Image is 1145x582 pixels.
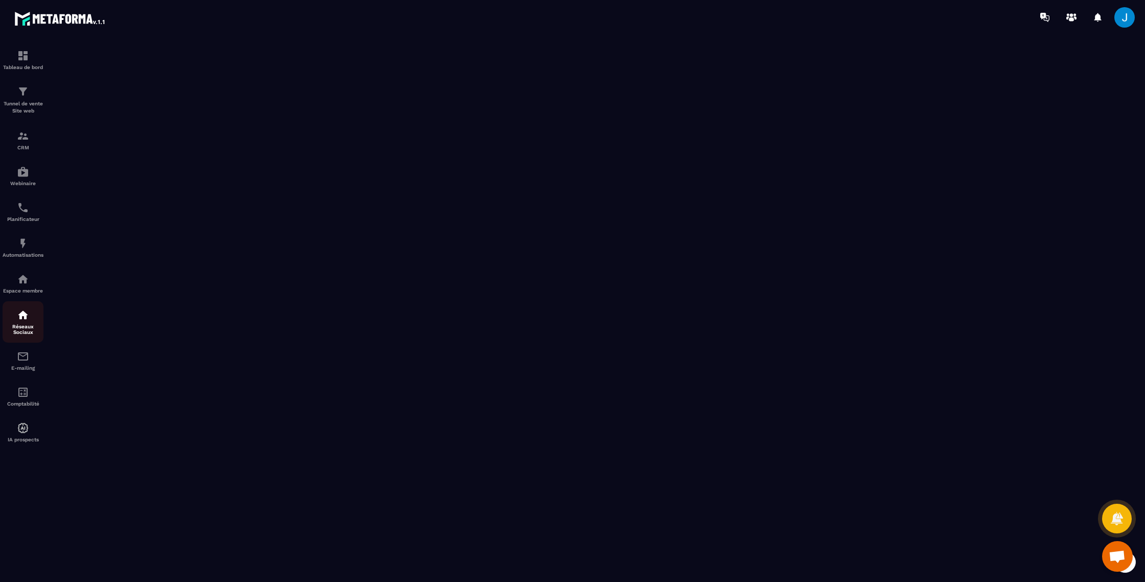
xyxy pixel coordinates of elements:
[3,78,43,122] a: formationformationTunnel de vente Site web
[3,64,43,70] p: Tableau de bord
[3,401,43,407] p: Comptabilité
[1102,541,1133,572] div: Ouvrir le chat
[17,202,29,214] img: scheduler
[17,309,29,321] img: social-network
[17,386,29,398] img: accountant
[17,273,29,285] img: automations
[17,350,29,363] img: email
[3,265,43,301] a: automationsautomationsEspace membre
[3,158,43,194] a: automationsautomationsWebinaire
[3,100,43,115] p: Tunnel de vente Site web
[17,166,29,178] img: automations
[3,288,43,294] p: Espace membre
[3,194,43,230] a: schedulerschedulerPlanificateur
[3,378,43,414] a: accountantaccountantComptabilité
[3,365,43,371] p: E-mailing
[17,50,29,62] img: formation
[3,343,43,378] a: emailemailE-mailing
[17,422,29,434] img: automations
[3,145,43,150] p: CRM
[3,301,43,343] a: social-networksocial-networkRéseaux Sociaux
[17,85,29,98] img: formation
[17,237,29,250] img: automations
[3,216,43,222] p: Planificateur
[3,122,43,158] a: formationformationCRM
[17,130,29,142] img: formation
[3,230,43,265] a: automationsautomationsAutomatisations
[3,252,43,258] p: Automatisations
[3,42,43,78] a: formationformationTableau de bord
[14,9,106,28] img: logo
[3,324,43,335] p: Réseaux Sociaux
[3,181,43,186] p: Webinaire
[3,437,43,442] p: IA prospects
